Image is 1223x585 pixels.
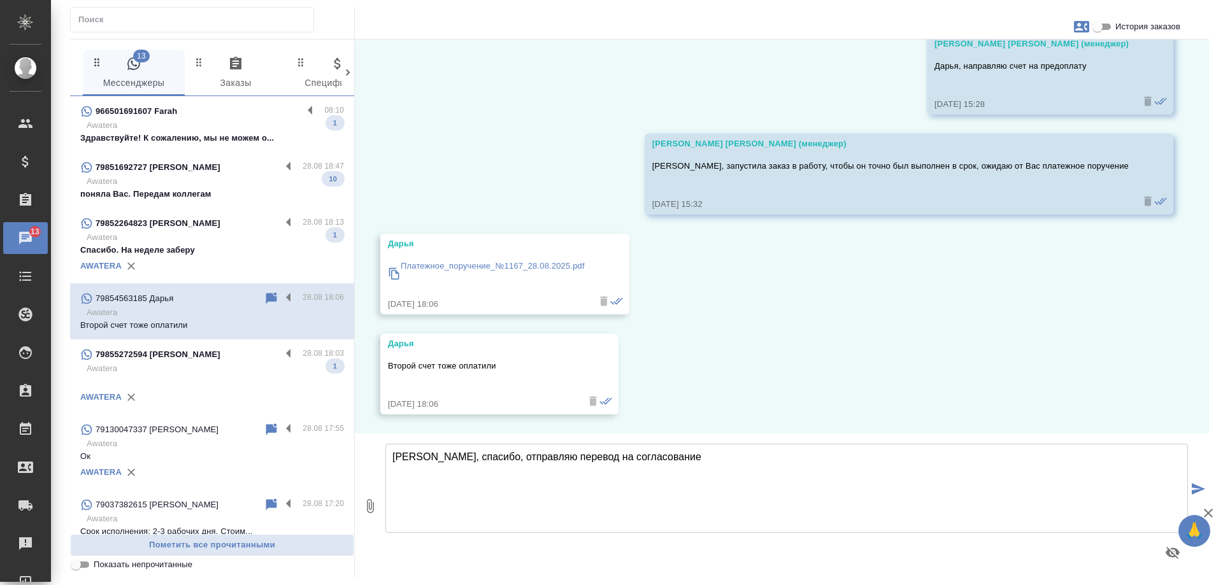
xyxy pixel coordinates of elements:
[388,337,574,350] div: Дарья
[87,306,344,319] p: Awatera
[294,56,381,91] span: Спецификации
[70,208,354,283] div: 79852264823 [PERSON_NAME]28.08 18:13AwateraСпасибо. На неделе заберу1AWATERA
[80,188,344,201] p: поняла Вас. Передам коллегам
[1066,11,1097,42] button: Заявки
[325,229,345,241] span: 1
[70,339,354,414] div: 79855272594 [PERSON_NAME]28.08 18:03Awatera1AWATERA
[1178,515,1210,547] button: 🙏
[94,558,192,571] span: Показать непрочитанные
[652,198,1129,211] div: [DATE] 15:32
[324,104,344,116] p: 08:10
[122,388,141,407] button: Удалить привязку
[401,260,585,272] p: Платежное_поручение_№1167_28.08.2025.pdf
[652,137,1129,150] div: [PERSON_NAME] [PERSON_NAME] (менеджер)
[87,175,344,188] p: Awatera
[303,422,344,435] p: 28.08 17:55
[303,291,344,304] p: 28.08 18:06
[264,422,279,437] div: Пометить непрочитанным
[70,152,354,208] div: 79851692727 [PERSON_NAME]28.08 18:47Awateraпоняла Вас. Передам коллегам10
[192,56,279,91] span: Заказы
[96,423,218,436] p: 79130047337 [PERSON_NAME]
[295,56,307,68] svg: Зажми и перетащи, чтобы поменять порядок вкладок
[90,56,177,91] span: Мессенджеры
[70,534,354,556] button: Пометить все прочитанными
[96,217,220,230] p: 79852264823 [PERSON_NAME]
[23,225,47,238] span: 13
[388,398,574,411] div: [DATE] 18:06
[325,116,345,129] span: 1
[652,160,1129,173] p: [PERSON_NAME], запустила заказ в работу, чтобы он точно был выполнен в срок, ожидаю от Вас платеж...
[934,98,1129,111] div: [DATE] 15:28
[91,56,103,68] svg: Зажми и перетащи, чтобы поменять порядок вкладок
[388,257,585,292] a: Платежное_поручение_№1167_28.08.2025.pdf
[87,119,344,132] p: Awatera
[122,463,141,482] button: Удалить привязку
[96,105,177,118] p: 966501691607 Farah
[388,360,574,372] p: Второй счет тоже оплатили
[70,414,354,490] div: 79130047337 [PERSON_NAME]28.08 17:55AwateraОкAWATERA
[96,348,220,361] p: 79855272594 [PERSON_NAME]
[264,291,279,306] div: Пометить непрочитанным
[78,11,313,29] input: Поиск
[87,362,344,375] p: Awatera
[87,437,344,450] p: Awatera
[96,161,220,174] p: 79851692727 [PERSON_NAME]
[80,450,344,463] p: Ок
[80,261,122,271] a: AWATERA
[388,298,585,311] div: [DATE] 18:06
[1115,20,1180,33] span: История заказов
[70,490,354,546] div: 79037382615 [PERSON_NAME]28.08 17:20AwateraСрок исполнения: 2-3 рабочих дня. Стоим...
[388,237,585,250] div: Дарья
[303,216,344,229] p: 28.08 18:13
[80,244,344,257] p: Спасибо. На неделе заберу
[80,525,344,538] p: Срок исполнения: 2-3 рабочих дня. Стоим...
[80,319,344,332] p: Второй счет тоже оплатили
[934,38,1129,50] div: [PERSON_NAME] [PERSON_NAME] (менеджер)
[70,283,354,339] div: 79854563185 Дарья28.08 18:06AwateraВторой счет тоже оплатили
[87,231,344,244] p: Awatera
[80,132,344,144] p: Здравствуйте! К сожалению, мы не можем о...
[80,467,122,477] a: AWATERA
[80,392,122,402] a: AWATERA
[303,497,344,510] p: 28.08 17:20
[70,96,354,152] div: 966501691607 Farah08:10AwateraЗдравствуйте! К сожалению, мы не можем о...1
[96,498,218,511] p: 79037382615 [PERSON_NAME]
[325,360,345,372] span: 1
[264,497,279,512] div: Пометить непрочитанным
[1184,518,1205,544] span: 🙏
[122,257,141,276] button: Удалить привязку
[77,538,347,553] span: Пометить все прочитанными
[303,160,344,173] p: 28.08 18:47
[3,222,48,254] a: 13
[934,60,1129,73] p: Дарья, направляю счет на предоплату
[96,292,173,305] p: 79854563185 Дарья
[193,56,205,68] svg: Зажми и перетащи, чтобы поменять порядок вкладок
[133,50,150,62] span: 13
[87,512,344,525] p: Awatera
[303,347,344,360] p: 28.08 18:03
[1157,537,1188,568] button: Предпросмотр
[322,173,345,185] span: 10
